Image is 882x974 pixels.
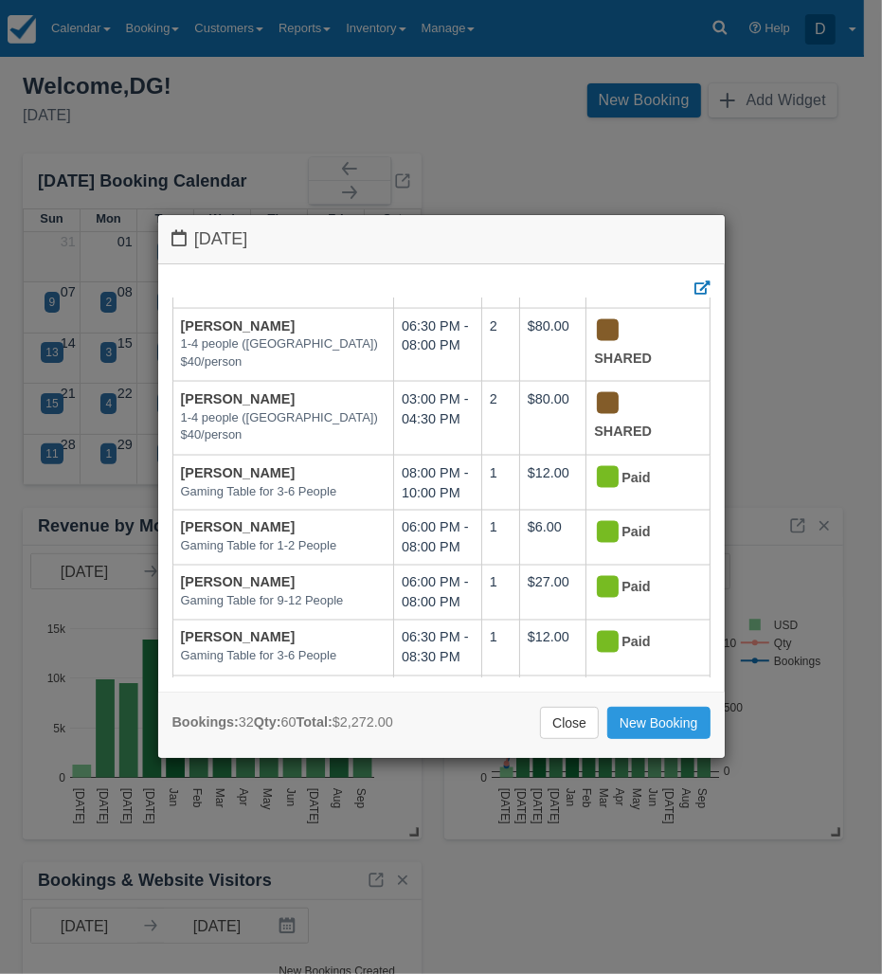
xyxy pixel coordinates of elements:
[181,520,296,535] a: [PERSON_NAME]
[607,707,711,739] a: New Booking
[181,318,296,334] a: [PERSON_NAME]
[519,566,585,621] td: $27.00
[172,229,711,249] h4: [DATE]
[394,308,482,382] td: 06:30 PM - 08:00 PM
[481,511,519,566] td: 1
[172,714,239,730] strong: Bookings:
[594,389,685,447] div: SHARED
[481,566,519,621] td: 1
[594,518,685,549] div: Paid
[519,511,585,566] td: $6.00
[394,511,482,566] td: 06:00 PM - 08:00 PM
[181,483,387,501] em: Gaming Table for 3-6 People
[594,628,685,658] div: Paid
[181,575,296,590] a: [PERSON_NAME]
[394,621,482,676] td: 06:30 PM - 08:30 PM
[181,648,387,666] em: Gaming Table for 3-6 People
[181,538,387,556] em: Gaming Table for 1-2 People
[394,455,482,510] td: 08:00 PM - 10:00 PM
[181,593,387,611] em: Gaming Table for 9-12 People
[540,707,599,739] a: Close
[481,455,519,510] td: 1
[519,676,585,730] td: $6.00
[594,573,685,604] div: Paid
[519,382,585,456] td: $80.00
[394,382,482,456] td: 03:00 PM - 04:30 PM
[594,463,685,494] div: Paid
[519,308,585,382] td: $80.00
[519,621,585,676] td: $12.00
[481,621,519,676] td: 1
[519,455,585,510] td: $12.00
[181,391,296,406] a: [PERSON_NAME]
[181,630,296,645] a: [PERSON_NAME]
[394,566,482,621] td: 06:00 PM - 08:00 PM
[481,308,519,382] td: 2
[172,712,393,732] div: 32 60 $2,272.00
[481,676,519,730] td: 1
[594,316,685,374] div: SHARED
[181,465,296,480] a: [PERSON_NAME]
[481,382,519,456] td: 2
[181,335,387,370] em: 1-4 people ([GEOGRAPHIC_DATA]) $40/person
[254,714,281,730] strong: Qty:
[297,714,333,730] strong: Total:
[181,409,387,444] em: 1-4 people ([GEOGRAPHIC_DATA]) $40/person
[394,676,482,730] td: 06:00 PM - 08:00 PM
